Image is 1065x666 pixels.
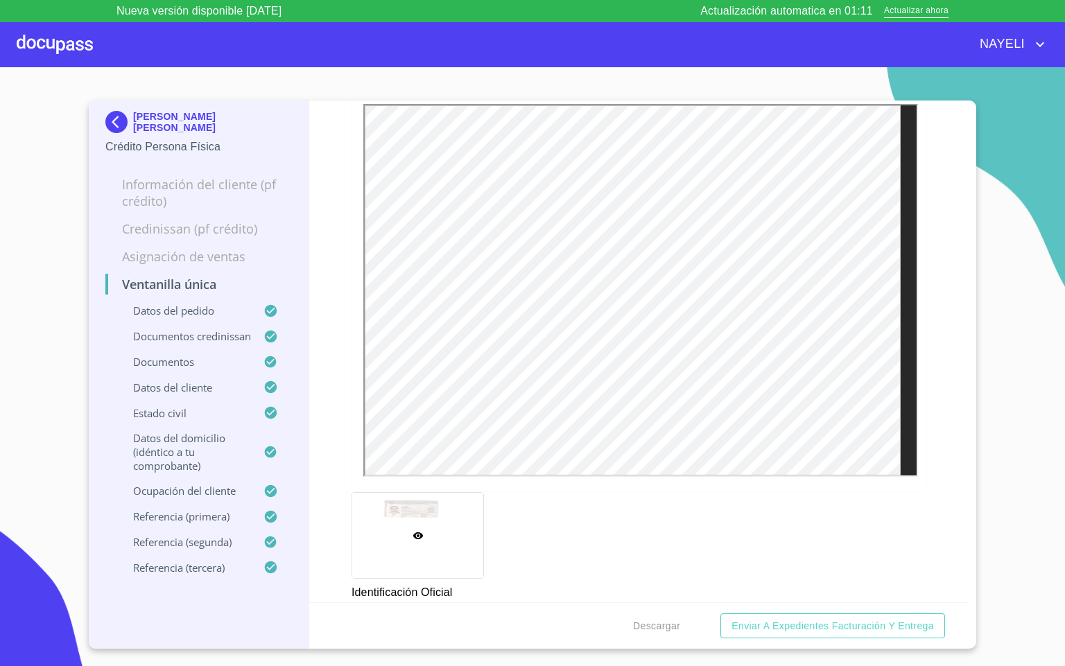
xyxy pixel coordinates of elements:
p: Crédito Persona Física [105,139,292,155]
p: Credinissan (PF crédito) [105,220,292,237]
p: Ventanilla única [105,276,292,292]
p: Nueva versión disponible [DATE] [116,3,282,19]
iframe: Identificación Oficial [363,104,918,477]
p: Referencia (segunda) [105,535,263,549]
p: Referencia (primera) [105,509,263,523]
div: [PERSON_NAME] [PERSON_NAME] [105,111,292,139]
span: Enviar a Expedientes Facturación y Entrega [731,617,934,635]
span: Actualizar ahora [884,4,949,19]
p: Actualización automatica en 01:11 [700,3,873,19]
p: Estado Civil [105,406,263,420]
button: Enviar a Expedientes Facturación y Entrega [720,613,945,639]
button: account of current user [969,33,1048,55]
span: Descargar [633,617,680,635]
span: NAYELI [969,33,1032,55]
p: Documentos [105,355,263,369]
p: Documentos CrediNissan [105,329,263,343]
p: Referencia (tercera) [105,561,263,575]
p: Datos del domicilio (idéntico a tu comprobante) [105,431,263,473]
p: Datos del pedido [105,304,263,317]
p: [PERSON_NAME] [PERSON_NAME] [133,111,292,133]
p: Datos del cliente [105,380,263,394]
p: Ocupación del Cliente [105,484,263,498]
p: Asignación de Ventas [105,248,292,265]
button: Descargar [627,613,686,639]
img: Docupass spot blue [105,111,133,133]
p: Identificación Oficial [352,579,483,601]
p: Información del cliente (PF crédito) [105,176,292,209]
